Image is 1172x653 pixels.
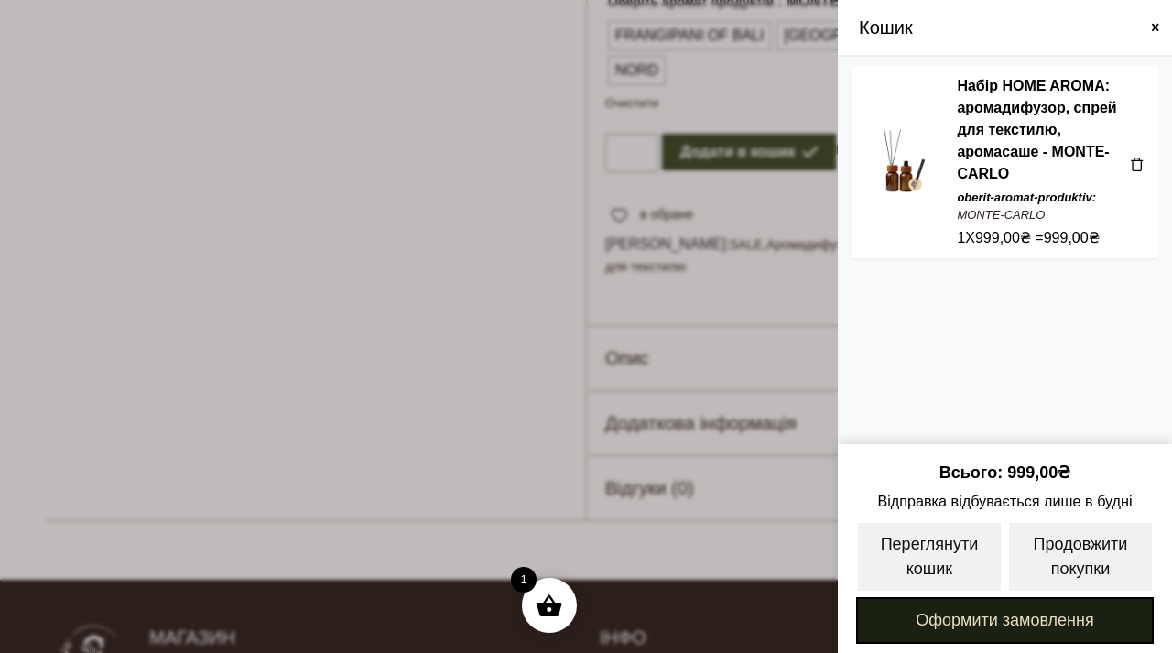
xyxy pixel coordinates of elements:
[1044,230,1100,245] bdi: 999,00
[1007,463,1070,482] bdi: 999,00
[957,227,1121,249] div: X
[1020,227,1031,249] span: ₴
[856,490,1154,512] span: Відправка відбувається лише в будні
[957,207,1045,223] p: MONTE-CARLO
[859,14,913,41] span: Кошик
[1035,227,1099,249] span: =
[975,230,1031,245] bdi: 999,00
[1089,227,1100,249] span: ₴
[511,567,537,593] span: 1
[856,521,1003,593] a: Переглянути кошик
[856,597,1154,644] a: Оформити замовлення
[957,227,965,249] span: 1
[1058,463,1070,482] span: ₴
[957,78,1116,181] a: Набір HOME AROMA: аромадифузор, спрей для текстилю, аромасаше - MONTE-CARLO
[939,463,1007,482] span: Всього
[957,189,1096,207] dt: oberit-aromat-produktiv:
[1007,521,1154,593] a: Продовжити покупки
